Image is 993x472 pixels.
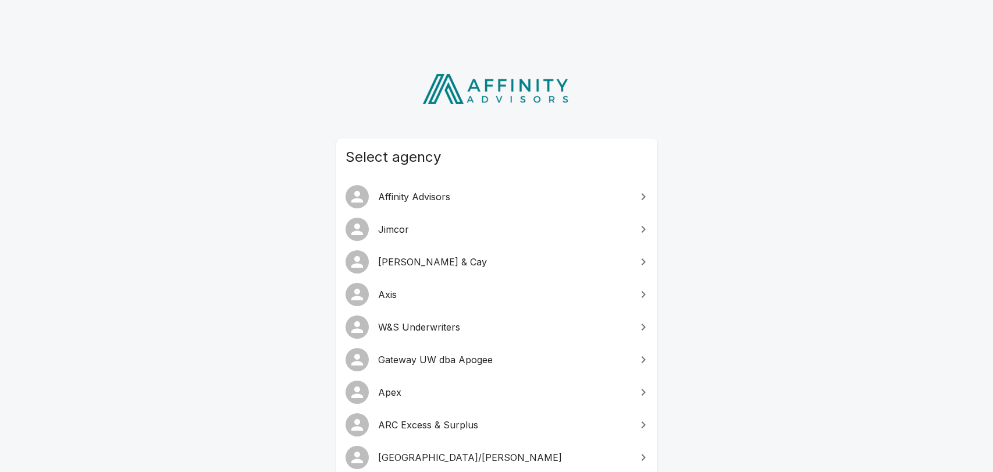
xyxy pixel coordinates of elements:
a: [PERSON_NAME] & Cay [336,246,657,278]
a: W&S Underwriters [336,311,657,343]
a: Apex [336,376,657,409]
a: Gateway UW dba Apogee [336,343,657,376]
span: Apex [378,385,629,399]
span: Axis [378,288,629,301]
span: ARC Excess & Surplus [378,418,629,432]
img: Affinity Advisors Logo [413,70,580,108]
span: Select agency [346,148,648,166]
a: Axis [336,278,657,311]
span: Gateway UW dba Apogee [378,353,629,367]
span: Jimcor [378,222,629,236]
span: Affinity Advisors [378,190,629,204]
span: [GEOGRAPHIC_DATA]/[PERSON_NAME] [378,450,629,464]
span: [PERSON_NAME] & Cay [378,255,629,269]
a: ARC Excess & Surplus [336,409,657,441]
span: W&S Underwriters [378,320,629,334]
a: Jimcor [336,213,657,246]
a: Affinity Advisors [336,180,657,213]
